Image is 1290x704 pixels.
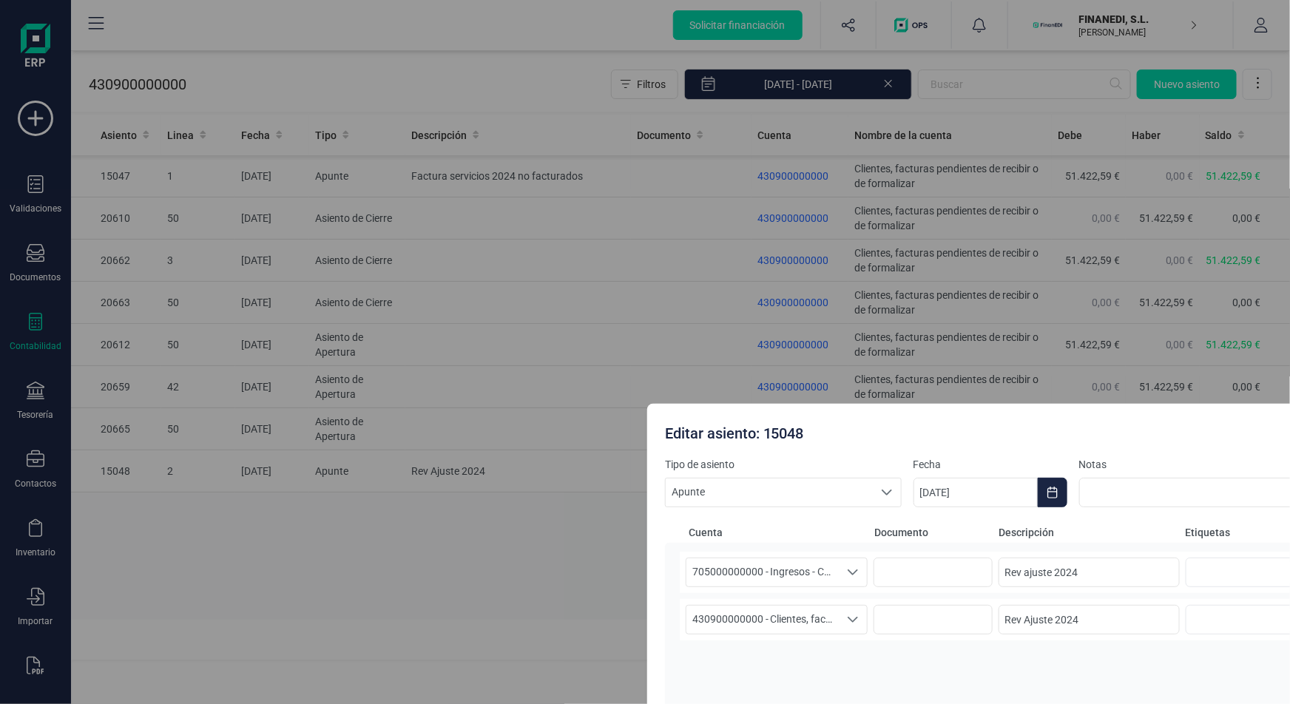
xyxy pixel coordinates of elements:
[665,457,902,472] label: Tipo de asiento
[839,606,867,634] div: Seleccione una cuenta
[666,478,873,507] span: Apunte
[839,558,867,586] div: Seleccione una cuenta
[999,525,1180,540] span: Descripción
[914,457,1067,472] label: Fecha
[875,525,993,540] span: Documento
[686,558,839,586] span: 705000000000 - Ingresos - Comisión Intermediación
[1038,478,1067,507] button: Choose Date
[686,606,839,634] span: 430900000000 - Clientes, facturas pendientes de recibir o de formalizar
[689,525,869,540] span: Cuenta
